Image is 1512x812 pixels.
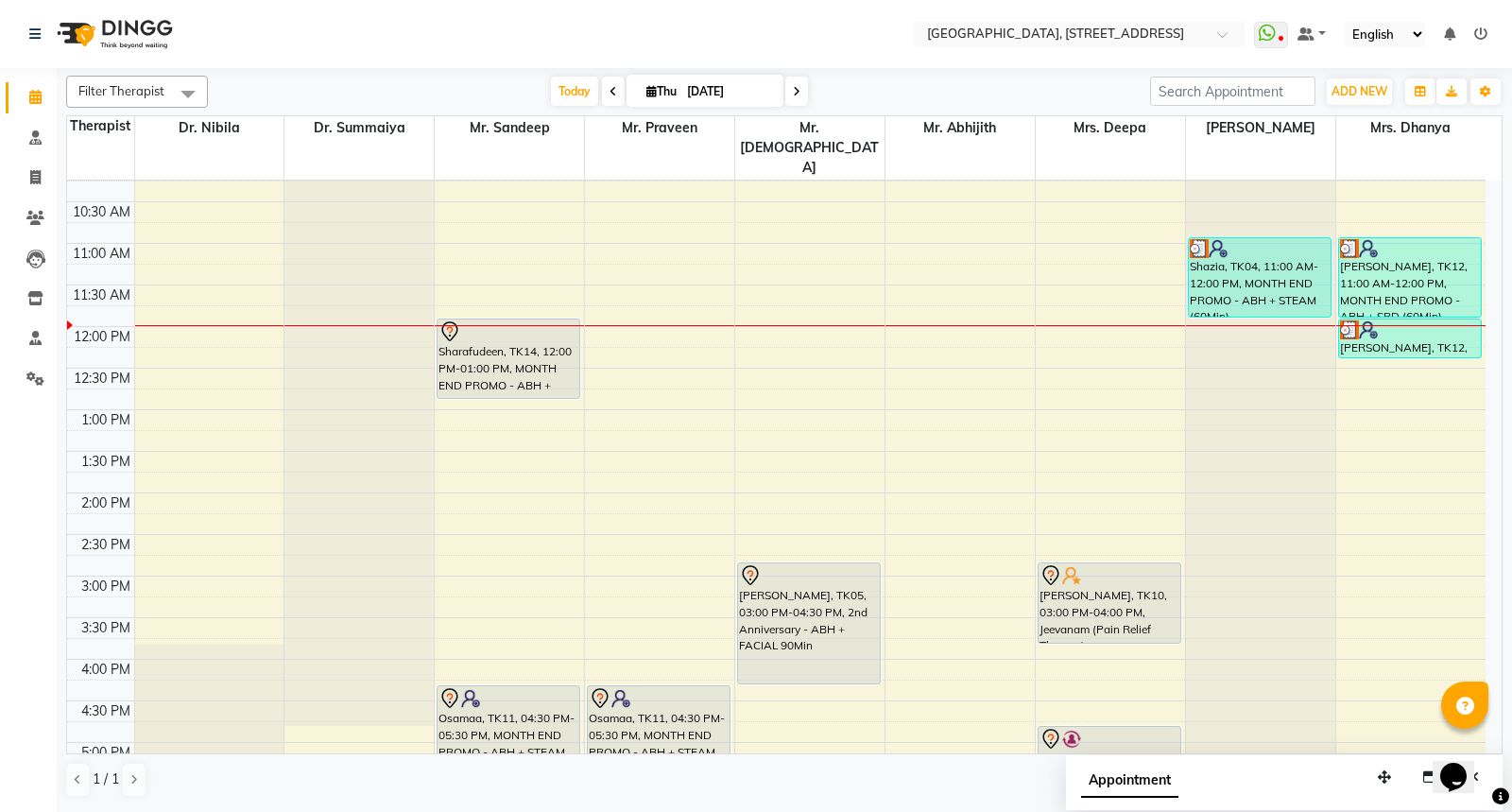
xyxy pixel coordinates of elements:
[77,452,134,472] div: 1:30 PM
[70,327,134,347] div: 12:00 PM
[70,369,134,389] div: 12:30 PM
[1332,84,1387,98] span: ADD NEW
[1189,238,1331,317] div: Shazia, TK04, 11:00 AM-12:00 PM, MONTH END PROMO - ABH + STEAM (60Min)
[681,78,776,106] input: 2025-09-04
[77,535,134,555] div: 2:30 PM
[585,116,734,140] span: Mr. Praveen
[284,116,434,140] span: Dr. Summaiya
[67,116,134,136] div: Therapist
[48,8,178,60] img: logo
[77,577,134,596] div: 3:00 PM
[1336,116,1486,140] span: Mrs. Dhanya
[551,77,598,106] span: Today
[69,244,134,264] div: 11:00 AM
[93,769,119,789] span: 1 / 1
[1327,78,1392,105] button: ADD NEW
[77,701,134,721] div: 4:30 PM
[69,285,134,305] div: 11:30 AM
[642,84,681,98] span: Thu
[78,83,164,98] span: Filter Therapist
[1186,116,1335,140] span: [PERSON_NAME]
[735,116,885,180] span: Mr. [DEMOGRAPHIC_DATA]
[438,686,579,765] div: Osamaa, TK11, 04:30 PM-05:30 PM, MONTH END PROMO - ABH + STEAM (60Min)
[1081,764,1178,798] span: Appointment
[588,686,730,765] div: Osamaa, TK11, 04:30 PM-05:30 PM, MONTH END PROMO - ABH + STEAM (60Min)
[1339,320,1482,357] div: [PERSON_NAME], TK12, 12:00 PM-12:30 PM, ADD-ON Kizhi 30 Min
[885,116,1035,140] span: Mr. Abhijith
[77,743,134,763] div: 5:00 PM
[1036,116,1185,140] span: Mrs. Deepa
[77,660,134,680] div: 4:00 PM
[135,116,284,140] span: Dr. Nibila
[1433,736,1493,793] iframe: chat widget
[1339,238,1482,317] div: [PERSON_NAME], TK12, 11:00 AM-12:00 PM, MONTH END PROMO - ABH + SRD (60Min)
[435,116,584,140] span: Mr. Sandeep
[1039,727,1180,805] div: Smitha, TK03, 05:00 PM-06:00 PM, Kayakalpam (Relaxation Therapy)
[438,320,579,398] div: Sharafudeen, TK14, 12:00 PM-01:00 PM, MONTH END PROMO - ABH + STEAM (60Min)
[1039,563,1180,643] div: [PERSON_NAME], TK10, 03:00 PM-04:00 PM, Jeevanam (Pain Relief Therapy)
[77,493,134,513] div: 2:00 PM
[738,563,880,683] div: [PERSON_NAME], TK05, 03:00 PM-04:30 PM, 2nd Anniversary - ABH + FACIAL 90Min
[69,202,134,222] div: 10:30 AM
[77,410,134,430] div: 1:00 PM
[1150,77,1315,106] input: Search Appointment
[77,618,134,638] div: 3:30 PM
